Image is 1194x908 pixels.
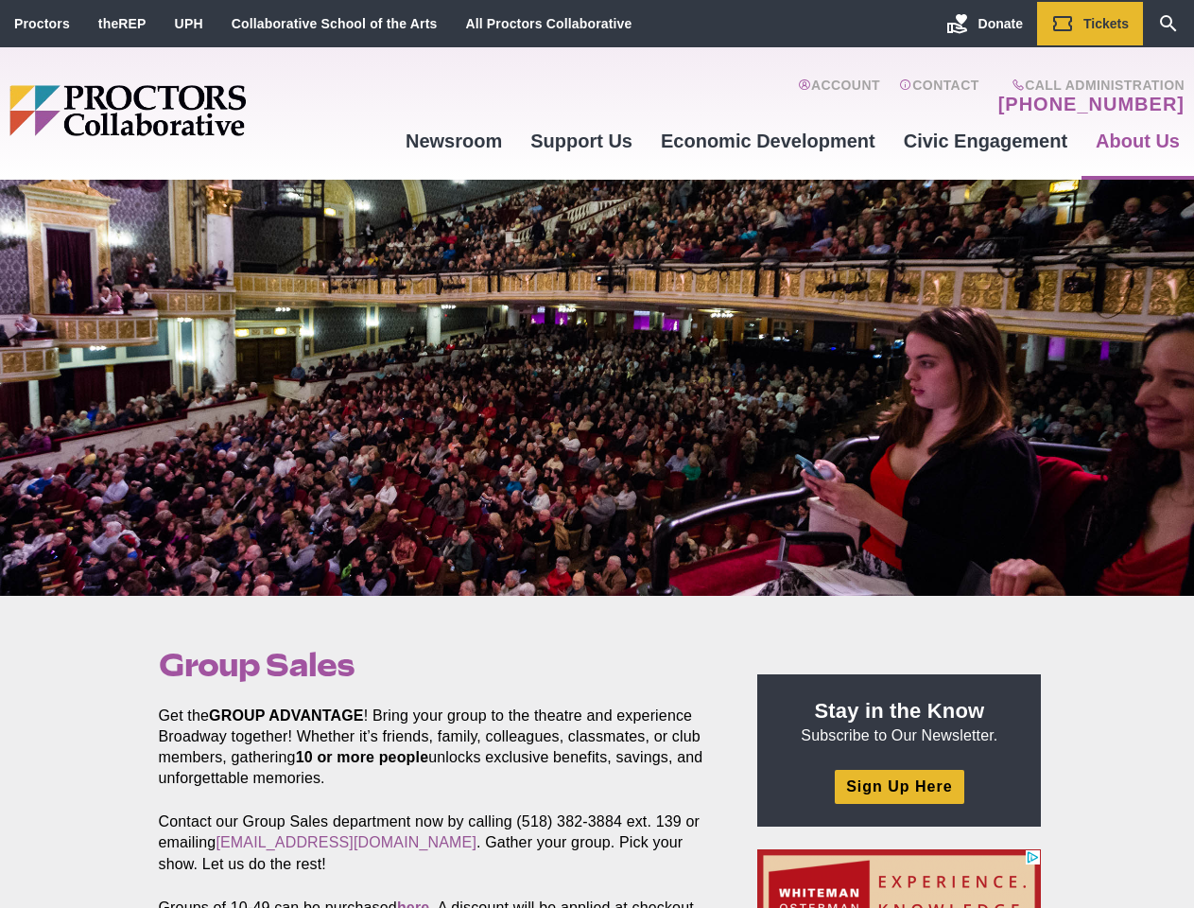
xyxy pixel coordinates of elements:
[978,16,1023,31] span: Donate
[296,749,429,765] strong: 10 or more people
[899,78,979,115] a: Contact
[647,115,890,166] a: Economic Development
[993,78,1185,93] span: Call Administration
[932,2,1037,45] a: Donate
[232,16,438,31] a: Collaborative School of the Arts
[1037,2,1143,45] a: Tickets
[9,85,391,136] img: Proctors logo
[1082,115,1194,166] a: About Us
[835,770,963,803] a: Sign Up Here
[815,699,985,723] strong: Stay in the Know
[998,93,1185,115] a: [PHONE_NUMBER]
[98,16,147,31] a: theREP
[159,706,715,789] p: Get the ! Bring your group to the theatre and experience Broadway together! Whether it’s friends,...
[516,115,647,166] a: Support Us
[14,16,70,31] a: Proctors
[391,115,516,166] a: Newsroom
[159,647,715,683] h1: Group Sales
[175,16,203,31] a: UPH
[1083,16,1129,31] span: Tickets
[216,834,476,850] a: [EMAIL_ADDRESS][DOMAIN_NAME]
[1143,2,1194,45] a: Search
[780,697,1018,746] p: Subscribe to Our Newsletter.
[159,812,715,874] p: Contact our Group Sales department now by calling (518) 382-3884 ext. 139 or emailing . Gather yo...
[209,707,364,724] strong: GROUP ADVANTAGE
[465,16,632,31] a: All Proctors Collaborative
[890,115,1082,166] a: Civic Engagement
[798,78,880,115] a: Account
